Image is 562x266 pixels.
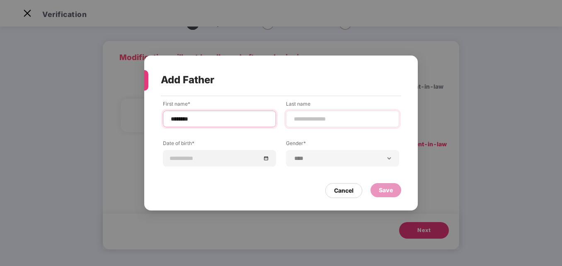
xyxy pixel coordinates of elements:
label: Gender* [286,140,399,150]
div: Add Father [161,64,381,96]
div: Save [379,186,393,195]
label: Last name [286,100,399,111]
label: Date of birth* [163,140,276,150]
div: Cancel [334,186,354,195]
label: First name* [163,100,276,111]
